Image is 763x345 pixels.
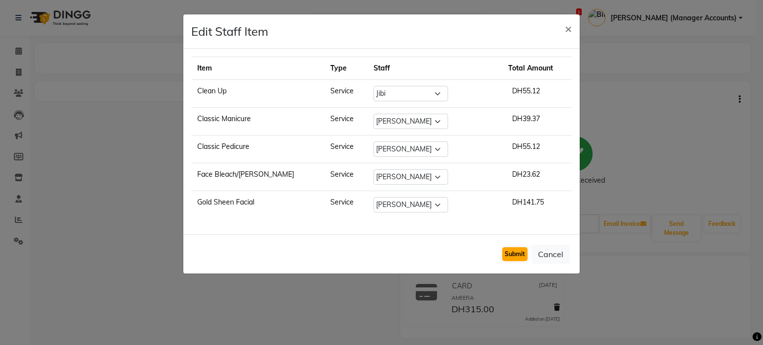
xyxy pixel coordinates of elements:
button: Close [557,14,580,42]
span: DH141.75 [508,194,548,210]
td: Gold Sheen Facial [191,191,324,219]
th: Total Amount [502,57,572,80]
button: Cancel [532,245,570,264]
td: Service [324,136,368,163]
td: Service [324,191,368,219]
button: Submit [502,247,528,261]
span: DH55.12 [508,138,544,155]
span: DH55.12 [508,82,544,99]
td: Service [324,163,368,191]
span: DH39.37 [508,110,544,127]
th: Item [191,57,324,80]
td: Classic Pedicure [191,136,324,163]
td: Clean Up [191,80,324,108]
span: DH23.62 [508,166,544,183]
span: × [565,21,572,36]
td: Face Bleach/[PERSON_NAME] [191,163,324,191]
td: Classic Manicure [191,108,324,136]
td: Service [324,108,368,136]
td: Service [324,80,368,108]
h4: Edit Staff Item [191,22,268,40]
th: Type [324,57,368,80]
th: Staff [368,57,503,80]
